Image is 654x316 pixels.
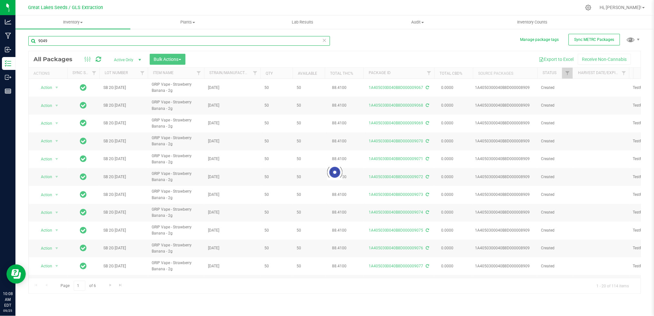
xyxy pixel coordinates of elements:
[3,308,13,313] p: 09/25
[360,15,475,29] a: Audit
[322,36,327,44] span: Clear
[5,19,11,25] inline-svg: Analytics
[475,15,590,29] a: Inventory Counts
[509,19,556,25] span: Inventory Counts
[130,15,245,29] a: Plants
[5,60,11,67] inline-svg: Inventory
[584,5,592,11] div: Manage settings
[600,5,642,10] span: Hi, [PERSON_NAME]!
[28,36,330,46] input: Search Package ID, Item Name, SKU, Lot or Part Number...
[361,19,475,25] span: Audit
[3,291,13,308] p: 10:08 AM EDT
[5,33,11,39] inline-svg: Manufacturing
[15,19,130,25] span: Inventory
[28,5,103,10] span: Great Lakes Seeds / GLS Extraction
[15,15,130,29] a: Inventory
[283,19,322,25] span: Lab Results
[569,34,620,45] button: Sync METRC Packages
[5,88,11,94] inline-svg: Reports
[5,46,11,53] inline-svg: Inbound
[245,15,360,29] a: Lab Results
[574,37,614,42] span: Sync METRC Packages
[5,74,11,81] inline-svg: Outbound
[520,37,559,43] button: Manage package tags
[131,19,245,25] span: Plants
[6,264,26,284] iframe: Resource center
